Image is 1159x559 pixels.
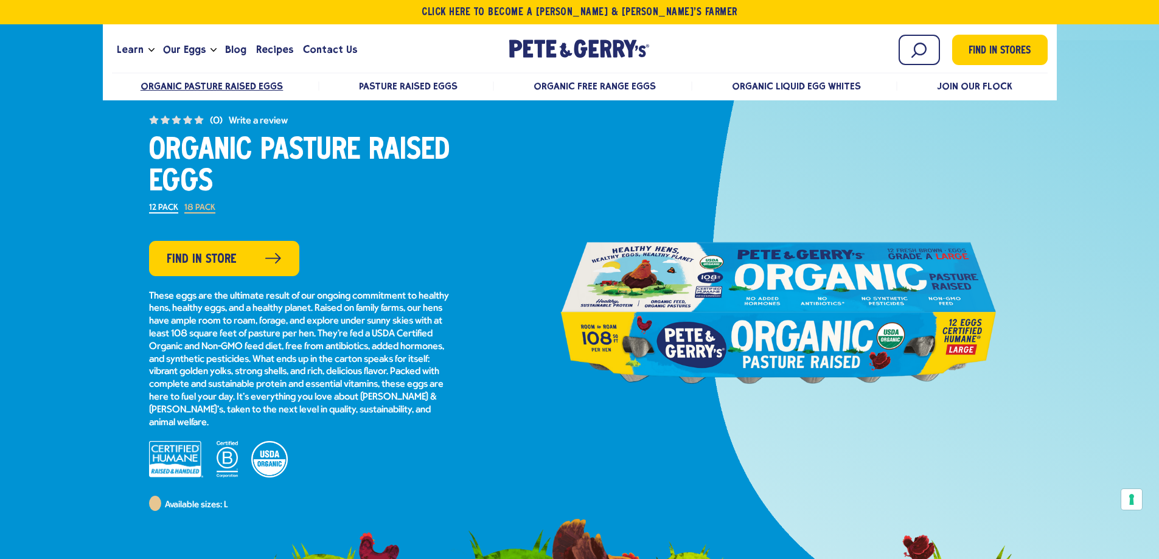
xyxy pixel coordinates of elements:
[969,43,1031,60] span: Find in Stores
[158,33,211,66] a: Our Eggs
[112,72,1048,99] nav: desktop product menu
[149,290,453,429] p: These eggs are the ultimate result of our ongoing commitment to healthy hens, healthy eggs, and a...
[732,80,861,92] a: Organic Liquid Egg Whites
[184,204,215,214] label: 18 Pack
[149,204,178,214] label: 12 Pack
[937,80,1012,92] a: Join Our Flock
[141,80,284,92] a: Organic Pasture Raised Eggs
[229,116,288,126] button: Write a Review (opens pop-up)
[952,35,1048,65] a: Find in Stores
[251,33,298,66] a: Recipes
[167,250,237,269] span: Find in Store
[899,35,940,65] input: Search
[256,42,293,57] span: Recipes
[210,116,223,126] span: (0)
[112,33,148,66] a: Learn
[298,33,362,66] a: Contact Us
[149,113,453,126] a: (0) No rating value average rating value is 0.0 of 5. Read 0 Reviews Same page link.Write a Revie...
[225,42,246,57] span: Blog
[303,42,357,57] span: Contact Us
[534,80,656,92] a: Organic Free Range Eggs
[1121,489,1142,510] button: Your consent preferences for tracking technologies
[165,501,228,510] span: Available sizes: L
[163,42,206,57] span: Our Eggs
[359,80,458,92] a: Pasture Raised Eggs
[149,135,453,198] h1: Organic Pasture Raised Eggs
[211,48,217,52] button: Open the dropdown menu for Our Eggs
[117,42,144,57] span: Learn
[220,33,251,66] a: Blog
[148,48,155,52] button: Open the dropdown menu for Learn
[149,241,299,276] a: Find in Store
